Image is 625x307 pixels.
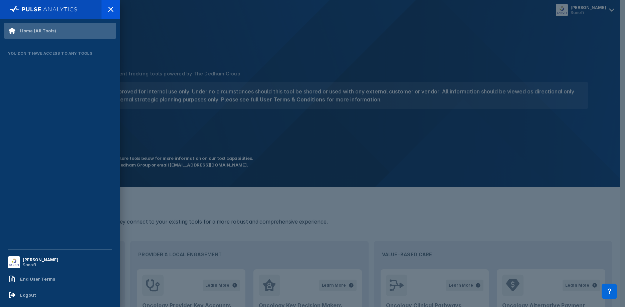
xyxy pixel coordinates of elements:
[23,257,58,262] div: [PERSON_NAME]
[4,271,116,287] a: End User Terms
[20,28,56,33] div: Home (All Tools)
[10,5,77,14] img: pulse-logo-full-white.svg
[20,292,36,298] div: Logout
[602,284,617,299] div: Contact Support
[20,276,55,282] div: End User Terms
[4,23,116,39] a: Home (All Tools)
[23,262,58,267] div: Sanofi
[4,47,116,60] div: You don't have access to any tools
[9,258,19,267] img: menu button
